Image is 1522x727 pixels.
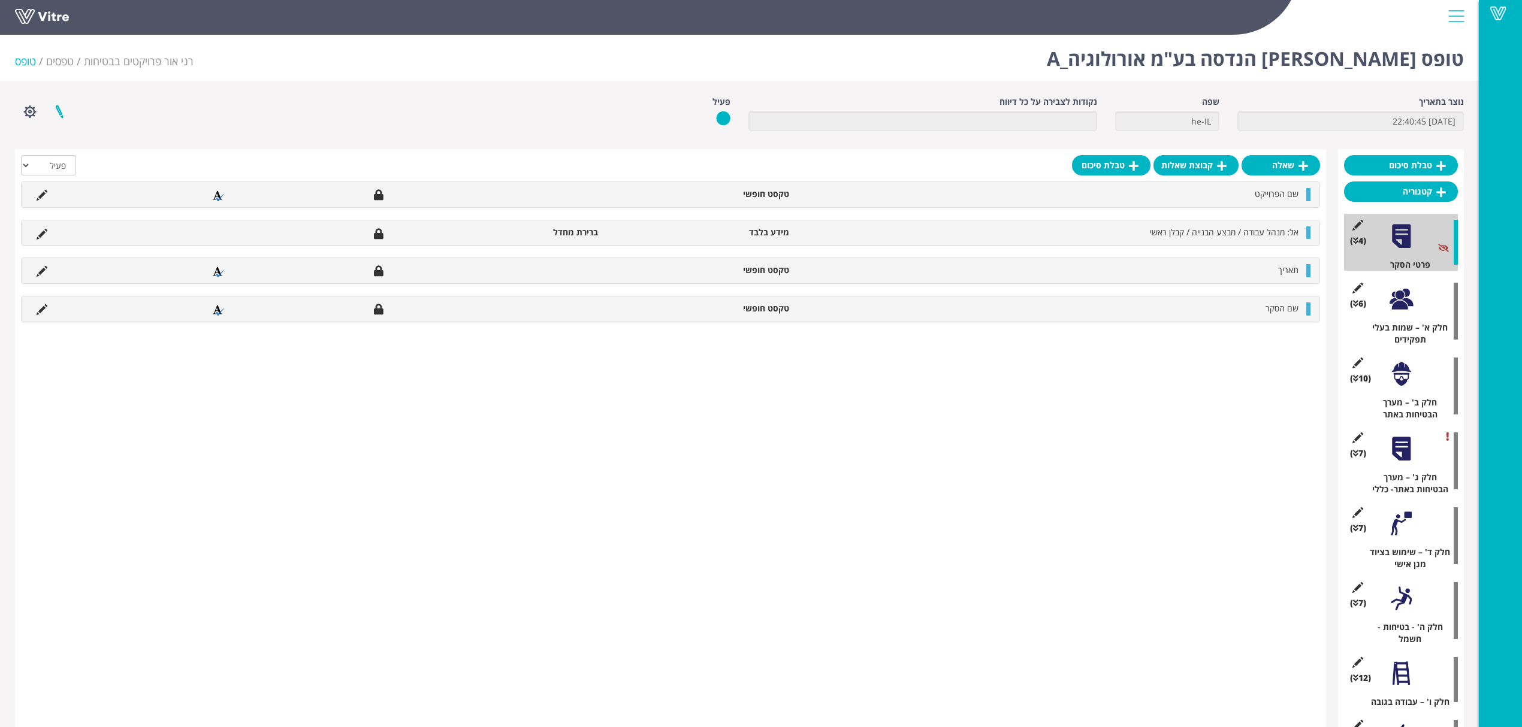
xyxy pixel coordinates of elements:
[413,226,604,238] li: ברירת מחדל
[999,96,1097,108] label: נקודות לצבירה על כל דיווח
[604,226,795,238] li: מידע בלבד
[1344,181,1458,202] a: קטגוריה
[1350,447,1366,459] span: (7 )
[604,264,795,276] li: טקסט חופשי
[1072,155,1150,175] a: טבלת סיכום
[604,302,795,314] li: טקסט חופשי
[712,96,730,108] label: פעיל
[1350,522,1366,534] span: (7 )
[1353,396,1458,420] div: חלק ב' – מערך הבטיחות באתר
[84,54,194,68] span: 264
[1419,96,1464,108] label: נוצר בתאריך
[1353,322,1458,346] div: חלק א' – שמות בעלי תפקידים
[46,54,74,68] a: טפסים
[1344,155,1458,175] a: טבלת סיכום
[1350,235,1366,247] span: (4 )
[1350,597,1366,609] span: (7 )
[1242,155,1320,175] a: שאלה
[604,188,795,200] li: טקסט חופשי
[15,54,46,69] li: טופס
[1353,546,1458,570] div: חלק ד' – שימוש בציוד מגן אישי
[1150,226,1298,238] span: אל: מנהל עבודה / מבצע הבנייה / קבלן ראשי
[1266,302,1298,314] span: שם הסקר
[1353,621,1458,645] div: חלק ה' - בטיחות - חשמל
[1353,259,1458,271] div: פרטי הסקר
[1255,188,1298,199] span: שם הפרוייקט
[1202,96,1219,108] label: שפה
[1353,471,1458,495] div: חלק ג' – מערך הבטיחות באתר- כללי
[1350,298,1366,310] span: (6 )
[1353,696,1458,708] div: חלק ו' – עבודה בגובה
[1350,672,1371,684] span: (12 )
[1047,30,1464,81] h1: טופס [PERSON_NAME] הנדסה בע"מ אורולוגיה_A
[1153,155,1239,175] a: קבוצת שאלות
[716,111,730,126] img: yes
[1278,264,1298,275] span: תאריך
[1350,372,1371,384] span: (10 )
